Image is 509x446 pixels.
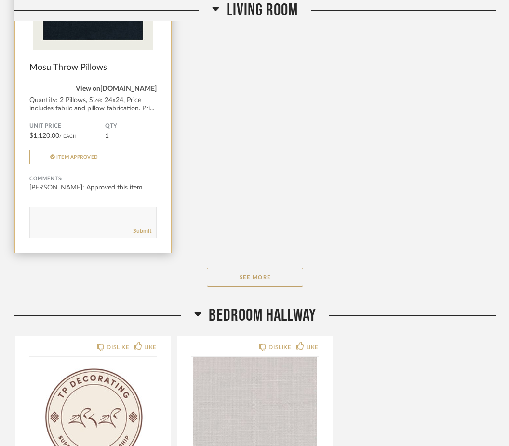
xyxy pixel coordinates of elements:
div: LIKE [306,342,319,352]
a: [DOMAIN_NAME] [100,85,157,92]
span: Item Approved [56,155,98,160]
span: Mosu Throw Pillows [29,62,157,73]
span: $1,120.00 [29,133,59,139]
a: Submit [133,227,151,235]
div: [PERSON_NAME]: Approved this item. [29,183,157,192]
div: DISLIKE [268,342,291,352]
button: Item Approved [29,150,119,164]
span: Bedroom Hallway [209,305,316,326]
div: DISLIKE [107,342,129,352]
span: Unit Price [29,122,105,130]
div: Quantity: 2 Pillows, Size: 24x24, Price includes fabric and pillow fabrication. Pri... [29,96,157,113]
div: LIKE [144,342,157,352]
div: Comments: [29,174,157,184]
span: QTY [105,122,157,130]
span: 1 [105,133,109,139]
span: / Each [59,134,77,139]
span: View on [76,85,100,92]
button: See More [207,268,303,287]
